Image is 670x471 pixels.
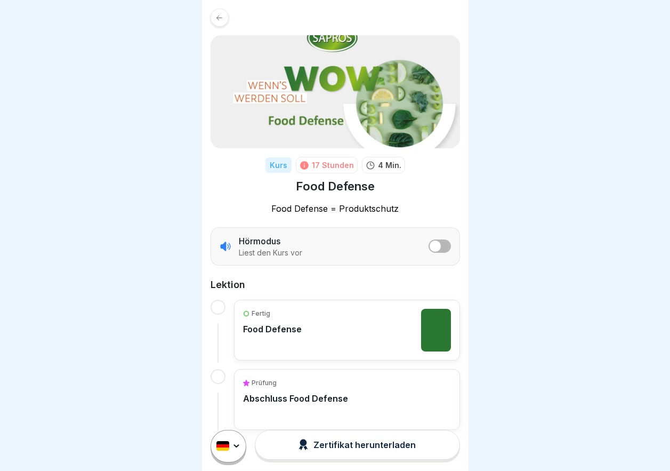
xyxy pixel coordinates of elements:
button: Zertifikat herunterladen [255,430,459,460]
p: Liest den Kurs vor [239,248,302,258]
img: i56hrusqlxh7wfploiwmgbsd.png [421,309,451,352]
p: Food Defense = Produktschutz [211,203,460,214]
div: Zertifikat herunterladen [298,439,416,451]
button: listener mode [429,240,451,253]
img: de.svg [216,442,229,451]
div: Kurs [265,157,292,173]
p: 4 Min. [378,159,401,171]
p: Prüfung [252,378,277,388]
h2: Lektion [211,278,460,291]
a: PrüfungAbschluss Food Defense [243,378,451,421]
p: Hörmodus [239,235,280,247]
p: Abschluss Food Defense [243,393,348,404]
img: b09us41hredzt9sfzsl3gafq.png [211,35,460,148]
h1: Food Defense [296,179,375,194]
p: Food Defense [243,324,302,334]
p: Fertig [252,309,270,318]
div: 17 Stunden [312,159,354,171]
a: FertigFood Defense [243,309,451,352]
